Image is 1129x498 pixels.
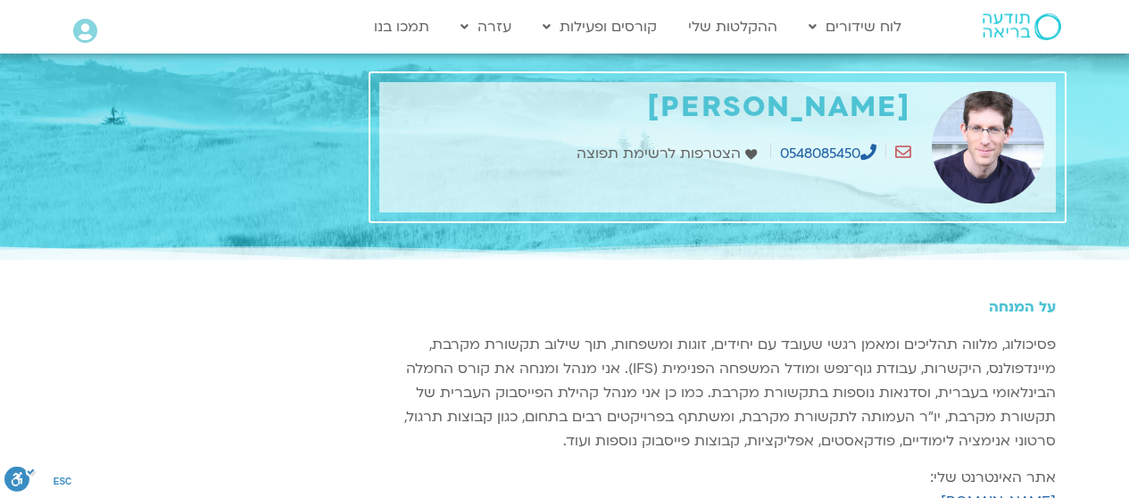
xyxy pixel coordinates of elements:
h5: על המנחה [379,299,1056,315]
a: הצטרפות לרשימת תפוצה [577,142,761,166]
a: תמכו בנו [365,10,438,44]
span: הצטרפות לרשימת תפוצה [577,142,745,166]
a: עזרה [452,10,520,44]
a: לוח שידורים [800,10,910,44]
a: ההקלטות שלי [679,10,786,44]
a: 0548085450 [780,144,876,163]
p: פסיכולוג, מלווה תהליכים ומאמן רגשי שעובד עם יחידים, זוגות ומשפחות, תוך שילוב תקשורת מקרבת, מיינדפ... [379,333,1056,453]
h1: [PERSON_NAME] [388,91,911,124]
a: קורסים ופעילות [534,10,666,44]
img: תודעה בריאה [983,13,1061,40]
